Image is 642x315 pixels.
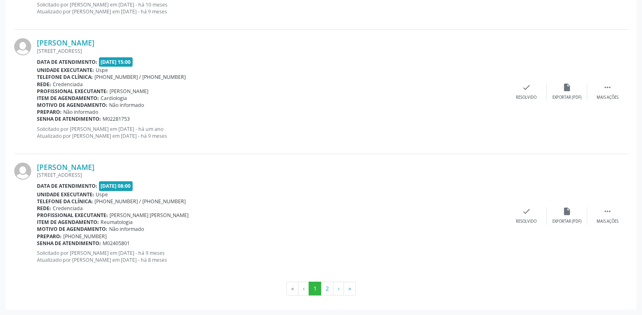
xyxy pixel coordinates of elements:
b: Telefone da clínica: [37,198,93,205]
b: Telefone da clínica: [37,74,93,80]
i: check [522,207,531,216]
b: Profissional executante: [37,88,108,95]
p: Solicitado por [PERSON_NAME] em [DATE] - há um ano Atualizado por [PERSON_NAME] em [DATE] - há 9 ... [37,126,506,139]
i:  [603,207,612,216]
p: Solicitado por [PERSON_NAME] em [DATE] - há 9 meses Atualizado por [PERSON_NAME] em [DATE] - há 8... [37,250,506,263]
b: Profissional executante: [37,212,108,219]
b: Unidade executante: [37,191,94,198]
span: Não informado [109,226,144,232]
span: [DATE] 15:00 [99,57,133,67]
div: Exportar (PDF) [552,219,582,224]
b: Item de agendamento: [37,219,99,226]
b: Rede: [37,205,51,212]
button: Go to next page [333,282,344,295]
button: Go to last page [344,282,356,295]
b: Preparo: [37,109,62,115]
b: Unidade executante: [37,67,94,74]
span: [PERSON_NAME] [PERSON_NAME] [110,212,189,219]
p: Solicitado por [PERSON_NAME] em [DATE] - há 10 meses Atualizado por [PERSON_NAME] em [DATE] - há ... [37,1,506,15]
span: [PHONE_NUMBER] / [PHONE_NUMBER] [94,74,186,80]
div: [STREET_ADDRESS] [37,172,506,178]
span: Credenciada [53,81,83,88]
span: [DATE] 08:00 [99,181,133,191]
span: [PERSON_NAME] [110,88,148,95]
div: Mais ações [597,219,618,224]
i: insert_drive_file [563,83,571,92]
span: M02405801 [103,240,130,247]
b: Rede: [37,81,51,88]
span: Não informado [63,109,98,115]
span: [PHONE_NUMBER] [63,233,107,240]
i:  [603,83,612,92]
span: Não informado [109,102,144,109]
b: Senha de atendimento: [37,115,101,122]
span: Reumatologia [101,219,133,226]
b: Item de agendamento: [37,95,99,102]
a: [PERSON_NAME] [37,163,94,172]
span: M02281753 [103,115,130,122]
div: Mais ações [597,95,618,100]
ul: Pagination [14,282,628,295]
b: Preparo: [37,233,62,240]
a: [PERSON_NAME] [37,38,94,47]
div: Resolvido [516,219,537,224]
div: [STREET_ADDRESS] [37,48,506,54]
img: img [14,163,31,180]
button: Go to page 1 [309,282,321,295]
div: Resolvido [516,95,537,100]
button: Go to page 2 [321,282,333,295]
span: Uspe [96,67,108,74]
div: Exportar (PDF) [552,95,582,100]
b: Motivo de agendamento: [37,102,107,109]
b: Senha de atendimento: [37,240,101,247]
b: Data de atendimento: [37,182,97,189]
span: Cardiologia [101,95,127,102]
b: Motivo de agendamento: [37,226,107,232]
b: Data de atendimento: [37,59,97,65]
img: img [14,38,31,55]
span: Uspe [96,191,108,198]
span: Credenciada [53,205,83,212]
span: [PHONE_NUMBER] / [PHONE_NUMBER] [94,198,186,205]
i: insert_drive_file [563,207,571,216]
i: check [522,83,531,92]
